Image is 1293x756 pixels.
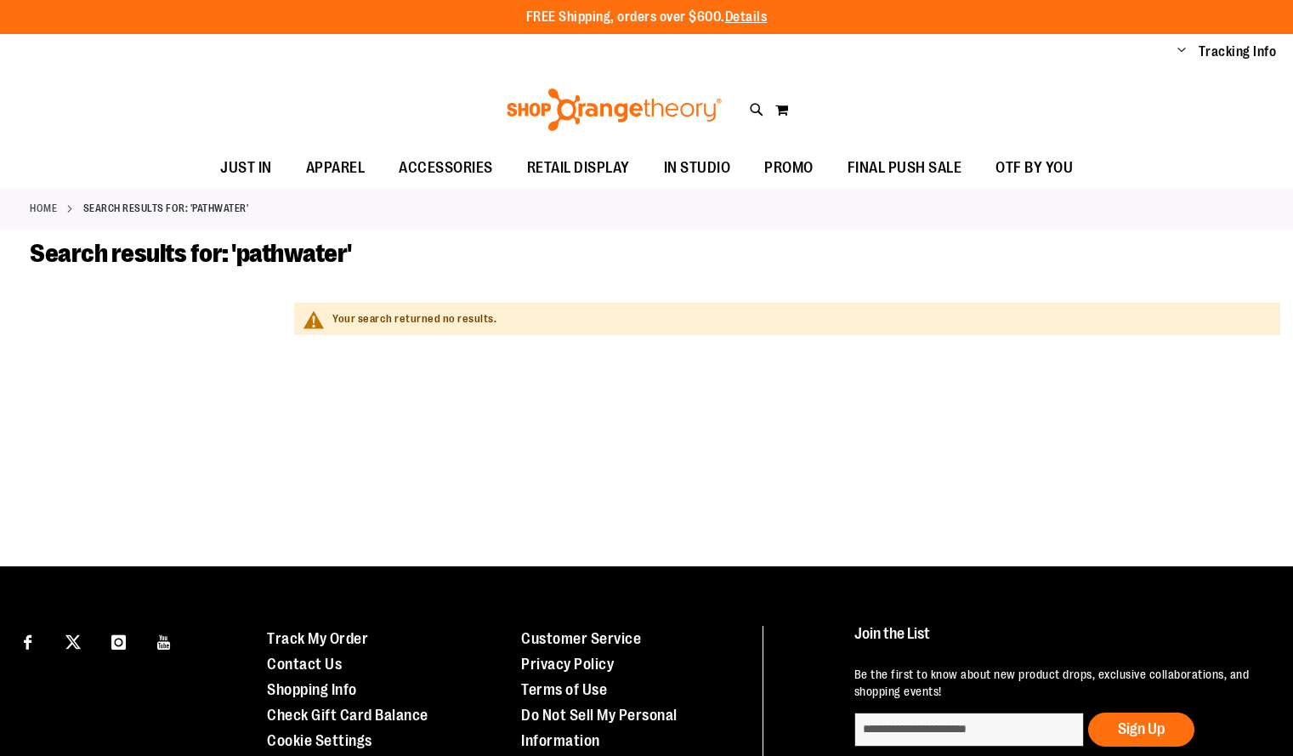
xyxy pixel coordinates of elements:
h4: Join the List [854,626,1260,657]
a: Privacy Policy [521,656,614,673]
a: JUST IN [203,149,289,188]
span: ACCESSORIES [399,149,493,187]
a: OTF BY YOU [978,149,1090,188]
a: Shopping Info [267,681,357,698]
span: JUST IN [220,149,272,187]
input: enter email [854,713,1084,747]
span: PROMO [764,149,814,187]
img: Shop Orangetheory [504,88,724,131]
a: Check Gift Card Balance [267,707,428,724]
span: RETAIL DISPLAY [527,149,630,187]
span: OTF BY YOU [995,149,1073,187]
a: Contact Us [267,656,342,673]
a: FINAL PUSH SALE [831,149,979,188]
button: Sign Up [1088,713,1194,747]
a: Do Not Sell My Personal Information [521,707,678,749]
span: FINAL PUSH SALE [848,149,962,187]
div: Your search returned no results. [332,311,1267,327]
a: Cookie Settings [267,732,372,749]
p: FREE Shipping, orders over $600. [526,8,768,27]
a: ACCESSORIES [382,149,510,188]
button: Account menu [1177,43,1186,60]
a: Home [30,201,57,216]
a: Customer Service [521,630,641,647]
a: PROMO [747,149,831,188]
a: Visit our Facebook page [13,626,43,656]
a: Track My Order [267,630,368,647]
span: IN STUDIO [664,149,731,187]
img: Twitter [65,634,81,650]
a: IN STUDIO [647,149,748,188]
a: Terms of Use [521,681,607,698]
span: Sign Up [1118,720,1165,737]
strong: Search results for: 'pathwater' [83,201,249,216]
p: Be the first to know about new product drops, exclusive collaborations, and shopping events! [854,666,1260,700]
span: Search results for: 'pathwater' [30,239,352,268]
a: Tracking Info [1199,43,1277,61]
a: APPAREL [289,149,383,188]
span: APPAREL [306,149,366,187]
a: Visit our Instagram page [104,626,133,656]
a: Details [725,9,768,25]
a: Visit our Youtube page [150,626,179,656]
a: Visit our X page [59,626,88,656]
a: RETAIL DISPLAY [510,149,647,188]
